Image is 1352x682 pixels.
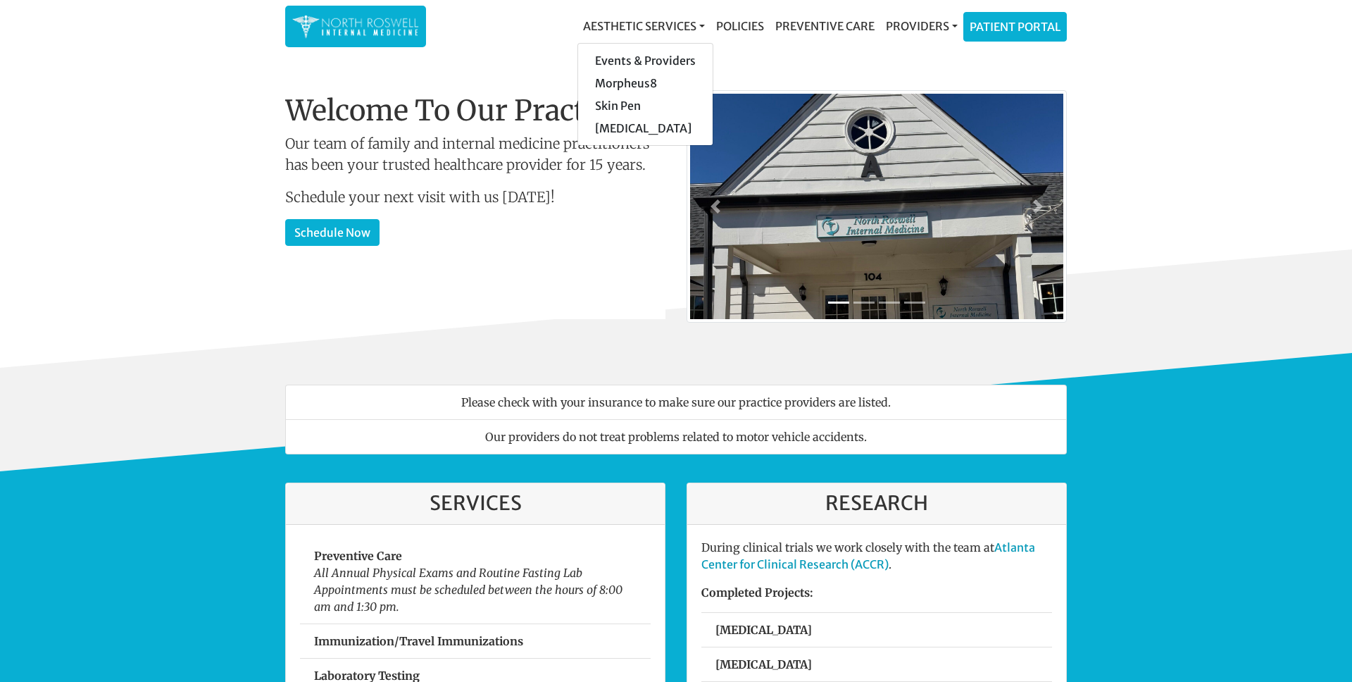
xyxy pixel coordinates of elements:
h3: Services [300,492,651,516]
a: Schedule Now [285,219,380,246]
li: Please check with your insurance to make sure our practice providers are listed. [285,385,1067,420]
em: All Annual Physical Exams and Routine Fasting Lab Appointments must be scheduled between the hour... [314,566,622,614]
a: Patient Portal [964,13,1066,41]
p: Schedule your next visit with us [DATE]! [285,187,665,208]
strong: Completed Projects: [701,585,813,600]
a: Atlanta Center for Clinical Research (ACCR) [701,540,1035,571]
p: Our team of family and internal medicine practitioners has been your trusted healthcare provider ... [285,133,665,175]
a: Events & Providers [578,49,713,72]
strong: Immunization/Travel Immunizations [314,634,523,648]
strong: Preventive Care [314,549,402,563]
strong: [MEDICAL_DATA] [715,623,812,637]
strong: [MEDICAL_DATA] [715,657,812,671]
a: [MEDICAL_DATA] [578,117,713,139]
h1: Welcome To Our Practice [285,94,665,128]
img: North Roswell Internal Medicine [292,13,419,40]
a: Providers [880,12,963,40]
a: Aesthetic Services [577,12,711,40]
a: Skin Pen [578,94,713,117]
p: During clinical trials we work closely with the team at . [701,539,1052,573]
h3: Research [701,492,1052,516]
a: Morpheus8 [578,72,713,94]
a: Policies [711,12,770,40]
a: Preventive Care [770,12,880,40]
li: Our providers do not treat problems related to motor vehicle accidents. [285,419,1067,454]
